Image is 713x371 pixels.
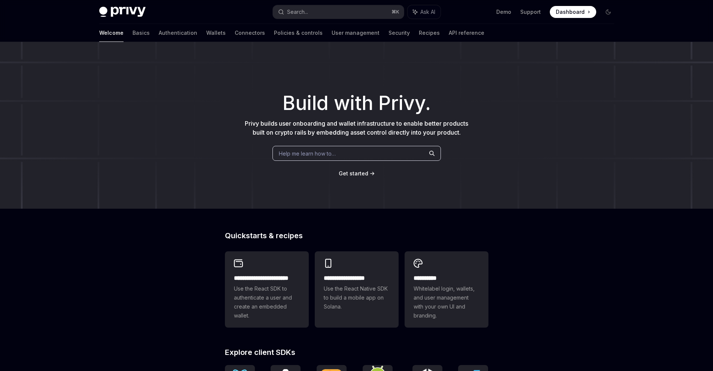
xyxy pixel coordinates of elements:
a: Welcome [99,24,124,42]
a: Authentication [159,24,197,42]
span: Quickstarts & recipes [225,232,303,239]
span: ⌘ K [391,9,399,15]
a: API reference [449,24,484,42]
span: Build with Privy. [283,96,431,110]
span: Dashboard [556,8,585,16]
a: Policies & controls [274,24,323,42]
span: Ask AI [420,8,435,16]
a: Recipes [419,24,440,42]
a: User management [332,24,380,42]
div: Search... [287,7,308,16]
a: Wallets [206,24,226,42]
img: dark logo [99,7,146,17]
span: Use the React SDK to authenticate a user and create an embedded wallet. [234,284,300,320]
a: Connectors [235,24,265,42]
span: Privy builds user onboarding and wallet infrastructure to enable better products built on crypto ... [245,120,468,136]
a: Get started [339,170,368,177]
span: Whitelabel login, wallets, and user management with your own UI and branding. [414,284,479,320]
a: Demo [496,8,511,16]
span: Help me learn how to… [279,150,336,157]
span: Explore client SDKs [225,349,295,356]
span: Use the React Native SDK to build a mobile app on Solana. [324,284,390,311]
a: **** **** **** ***Use the React Native SDK to build a mobile app on Solana. [315,251,399,328]
a: Security [389,24,410,42]
button: Toggle dark mode [602,6,614,18]
button: Search...⌘K [273,5,404,19]
a: Basics [132,24,150,42]
a: **** *****Whitelabel login, wallets, and user management with your own UI and branding. [405,251,488,328]
button: Ask AI [408,5,441,19]
a: Support [520,8,541,16]
a: Dashboard [550,6,596,18]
